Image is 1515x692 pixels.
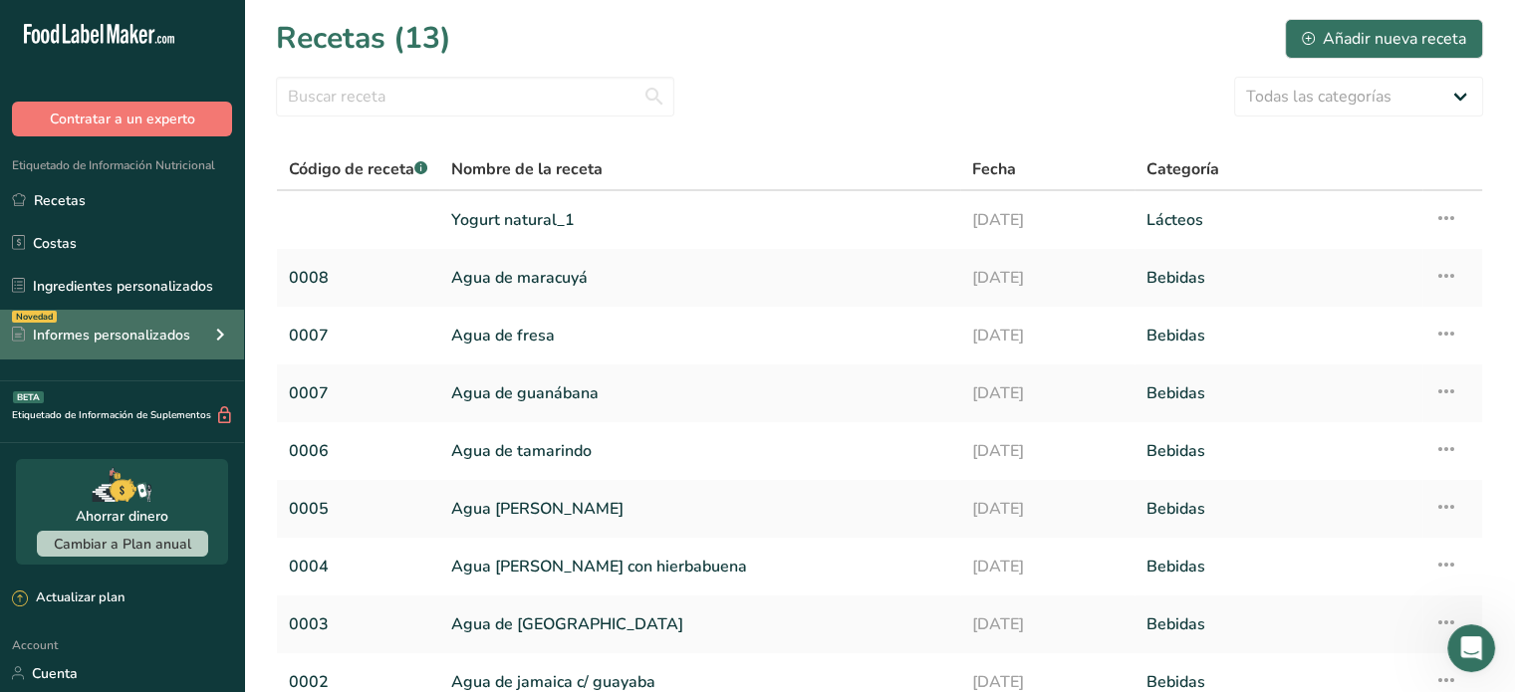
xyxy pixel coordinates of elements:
[1146,372,1411,414] a: Bebidas
[972,199,1123,241] a: [DATE]
[972,546,1123,587] a: [DATE]
[13,391,44,403] div: BETA
[972,372,1123,414] a: [DATE]
[289,546,427,587] a: 0004
[451,315,948,356] a: Agua de fresa
[289,488,427,530] a: 0005
[451,488,948,530] a: Agua [PERSON_NAME]
[451,257,948,299] a: Agua de maracuyá
[972,315,1123,356] a: [DATE]
[276,16,451,61] h1: Recetas (13)
[289,158,427,180] span: Código de receta
[1447,624,1495,672] iframe: Intercom live chat
[1302,27,1466,51] div: Añadir nueva receta
[451,603,948,645] a: Agua de [GEOGRAPHIC_DATA]
[1146,315,1411,356] a: Bebidas
[1146,199,1411,241] a: Lácteos
[1146,546,1411,587] a: Bebidas
[451,372,948,414] a: Agua de guanábana
[289,603,427,645] a: 0003
[972,603,1123,645] a: [DATE]
[1146,488,1411,530] a: Bebidas
[451,546,948,587] a: Agua [PERSON_NAME] con hierbabuena
[276,77,674,116] input: Buscar receta
[451,157,603,181] span: Nombre de la receta
[54,535,191,554] span: Cambiar a Plan anual
[76,506,168,527] div: Ahorrar dinero
[12,588,125,608] div: Actualizar plan
[1146,257,1411,299] a: Bebidas
[972,257,1123,299] a: [DATE]
[1146,157,1219,181] span: Categoría
[451,199,948,241] a: Yogurt natural_1
[12,325,190,346] div: Informes personalizados
[1146,430,1411,472] a: Bebidas
[972,430,1123,472] a: [DATE]
[37,531,208,557] button: Cambiar a Plan anual
[451,430,948,472] a: Agua de tamarindo
[972,157,1016,181] span: Fecha
[289,315,427,356] a: 0007
[1146,603,1411,645] a: Bebidas
[289,430,427,472] a: 0006
[12,311,57,323] div: Novedad
[972,488,1123,530] a: [DATE]
[1285,19,1483,59] button: Añadir nueva receta
[12,102,232,136] button: Contratar a un experto
[289,257,427,299] a: 0008
[289,372,427,414] a: 0007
